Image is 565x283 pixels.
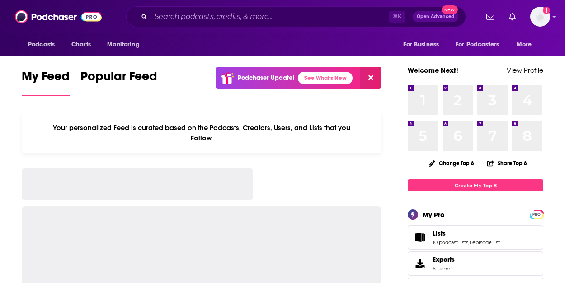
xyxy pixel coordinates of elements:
[411,231,429,244] a: Lists
[22,69,70,96] a: My Feed
[413,11,458,22] button: Open AdvancedNew
[531,211,542,218] a: PRO
[22,69,70,89] span: My Feed
[483,9,498,24] a: Show notifications dropdown
[510,36,543,53] button: open menu
[543,7,550,14] svg: Add a profile image
[15,8,102,25] img: Podchaser - Follow, Share and Rate Podcasts
[468,239,469,246] span: ,
[22,112,381,153] div: Your personalized Feed is curated based on the Podcasts, Creators, Users, and Lists that you Follow.
[397,36,450,53] button: open menu
[433,255,455,264] span: Exports
[403,38,439,51] span: For Business
[507,66,543,74] a: View Profile
[408,225,543,250] span: Lists
[411,257,429,270] span: Exports
[101,36,151,53] button: open menu
[433,239,468,246] a: 10 podcast lists
[456,38,499,51] span: For Podcasters
[238,74,294,82] p: Podchaser Update!
[408,251,543,276] a: Exports
[450,36,512,53] button: open menu
[151,9,389,24] input: Search podcasts, credits, & more...
[530,7,550,27] img: User Profile
[107,38,139,51] span: Monitoring
[433,229,446,237] span: Lists
[126,6,466,27] div: Search podcasts, credits, & more...
[66,36,96,53] a: Charts
[28,38,55,51] span: Podcasts
[71,38,91,51] span: Charts
[469,239,500,246] a: 1 episode list
[80,69,157,96] a: Popular Feed
[22,36,66,53] button: open menu
[408,66,458,74] a: Welcome Next!
[487,154,527,172] button: Share Top 8
[80,69,157,89] span: Popular Feed
[433,265,455,272] span: 6 items
[505,9,519,24] a: Show notifications dropdown
[530,7,550,27] button: Show profile menu
[517,38,532,51] span: More
[442,5,458,14] span: New
[424,158,480,169] button: Change Top 8
[408,179,543,191] a: Create My Top 8
[389,11,405,23] span: ⌘ K
[298,72,353,84] a: See What's New
[423,210,445,219] div: My Pro
[530,7,550,27] span: Logged in as systemsteam
[417,14,454,19] span: Open Advanced
[433,229,500,237] a: Lists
